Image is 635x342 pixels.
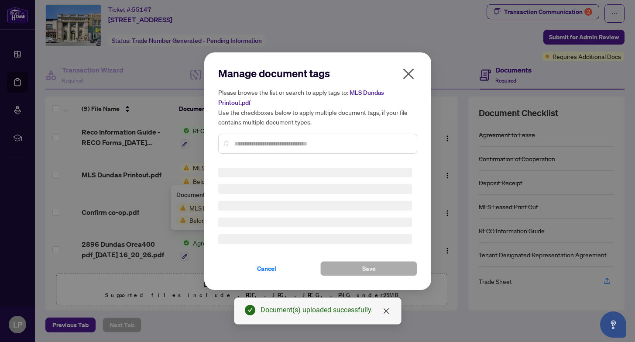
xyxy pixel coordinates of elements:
span: MLS Dundas Printout.pdf [218,89,384,107]
a: Close [381,306,391,316]
span: Cancel [257,262,276,276]
button: Cancel [218,261,315,276]
button: Open asap [600,311,626,338]
h5: Please browse the list or search to apply tags to: Use the checkboxes below to apply multiple doc... [218,87,417,127]
span: close [383,307,390,314]
h2: Manage document tags [218,66,417,80]
button: Save [320,261,417,276]
span: check-circle [245,305,255,315]
span: close [402,67,415,81]
div: Document(s) uploaded successfully. [261,305,391,315]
